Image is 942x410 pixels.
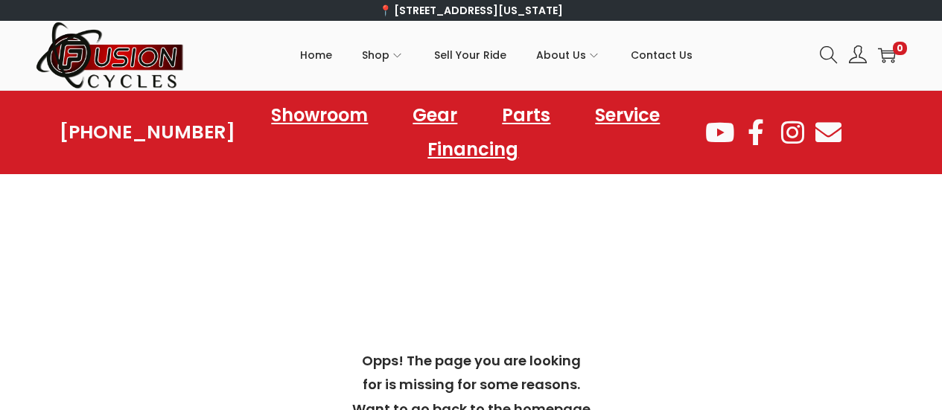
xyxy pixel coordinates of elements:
span: Shop [362,36,389,74]
nav: Menu [235,98,704,167]
nav: Primary navigation [185,22,809,89]
span: About Us [536,36,586,74]
a: Showroom [256,98,383,132]
a: Gear [398,98,472,132]
span: Sell Your Ride [434,36,506,74]
span: Contact Us [631,36,693,74]
img: Woostify retina logo [36,21,185,90]
a: About Us [536,22,601,89]
a: Sell Your Ride [434,22,506,89]
span: Home [300,36,332,74]
a: Contact Us [631,22,693,89]
a: Service [580,98,675,132]
a: Home [300,22,332,89]
a: Parts [487,98,565,132]
a: Financing [413,132,533,167]
a: [PHONE_NUMBER] [60,122,235,143]
a: 📍 [STREET_ADDRESS][US_STATE] [379,3,563,18]
a: Shop [362,22,404,89]
a: 0 [878,46,896,64]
